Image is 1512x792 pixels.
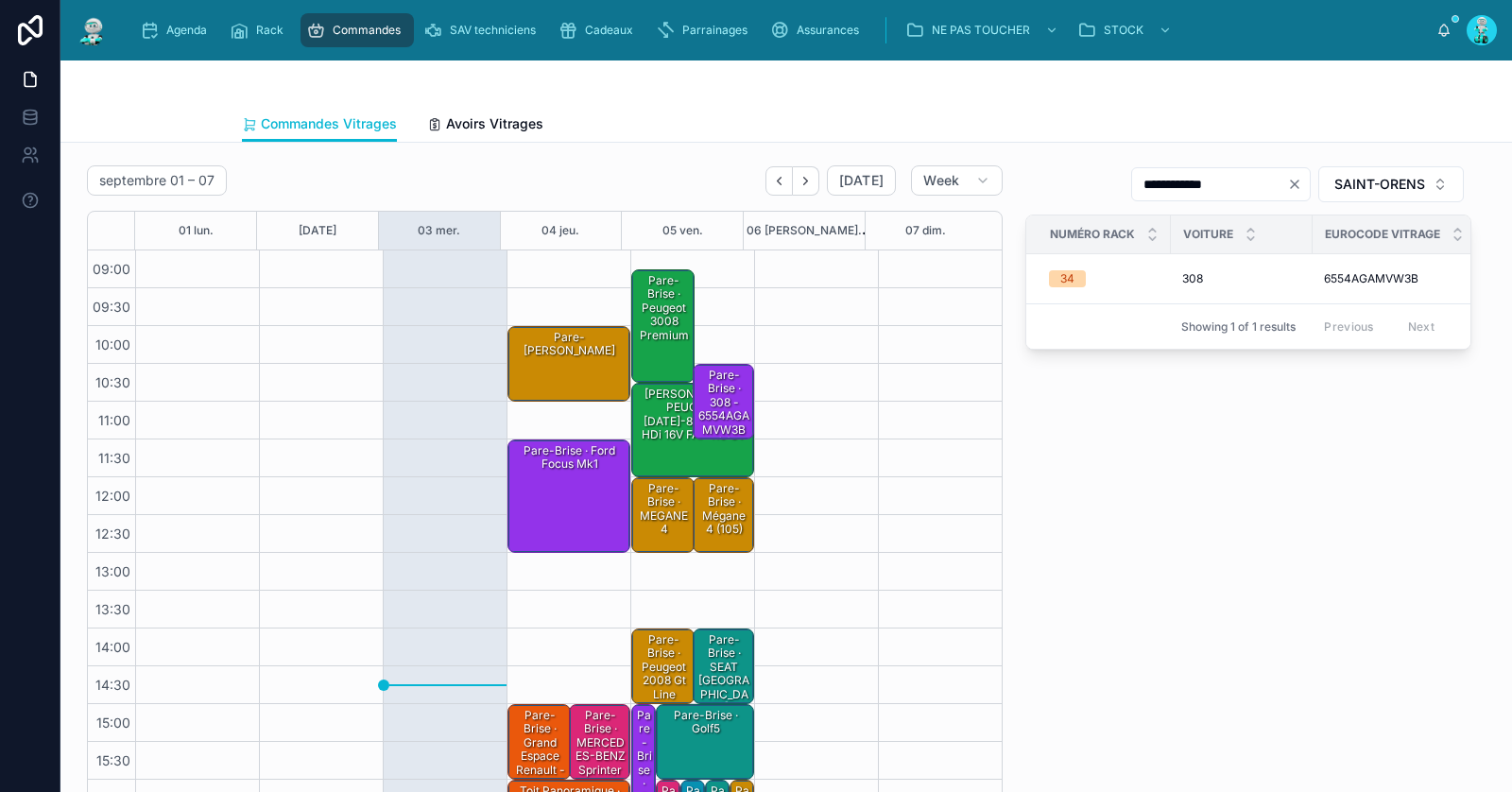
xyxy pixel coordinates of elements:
a: Avoirs Vitrages [427,107,543,145]
span: STOCK [1104,23,1143,38]
span: 09:30 [88,299,135,315]
div: Pare-Brise · MEGANE 4 [632,478,695,552]
div: Pare-[PERSON_NAME] [508,327,629,401]
div: Pare-Brise · Peugeot 3008 premium [635,272,694,344]
span: Avoirs Vitrages [446,114,543,133]
span: 15:00 [92,715,135,731]
div: Pare-Brise · SEAT [GEOGRAPHIC_DATA] - 7614AGSVZ [694,629,753,703]
span: 308 [1182,271,1203,286]
div: Pare-Brise · Mégane 4 (105) [696,480,752,539]
span: 09:00 [88,261,135,277]
button: [DATE] [827,165,896,196]
a: STOCK [1072,13,1181,47]
span: 15:30 [92,752,135,768]
a: 6554AGAMVW3B [1324,271,1465,286]
span: Assurances [797,23,859,38]
button: Next [793,166,819,196]
span: [DATE] [839,172,884,189]
span: Showing 1 of 1 results [1181,319,1296,335]
button: 04 jeu. [541,212,579,250]
a: NE PAS TOUCHER [900,13,1068,47]
span: Commandes [333,23,401,38]
span: 6554AGAMVW3B [1324,271,1418,286]
a: Cadeaux [553,13,646,47]
a: 34 [1049,270,1160,287]
span: 13:00 [91,563,135,579]
button: 06 [PERSON_NAME]. [747,212,862,250]
button: 05 ven. [662,212,703,250]
span: 13:30 [91,601,135,617]
img: App logo [76,15,110,45]
span: Commandes Vitrages [261,114,397,133]
button: 03 mer. [418,212,460,250]
button: Week [911,165,1002,196]
span: Parrainages [682,23,747,38]
div: [PERSON_NAME] · PEUGEOT [DATE]-860-YS 1.6 HDi 16V FAP 110 cv [632,384,753,476]
div: Pare-Brise · 308 - 6554AGAMVW3B (9) [696,367,752,452]
div: Pare-Brise · Golf5 [657,705,753,779]
span: SAINT-ORENS [1334,175,1425,194]
span: Eurocode Vitrage [1325,227,1440,242]
div: 34 [1060,270,1074,287]
button: 07 dim. [905,212,946,250]
button: Clear [1287,177,1310,192]
div: Pare-Brise · Ford focus mk1 [508,440,629,552]
span: Week [923,172,959,189]
a: 308 [1182,271,1301,286]
div: Pare-Brise · Peugeot 3008 premium [632,270,695,382]
a: Commandes [301,13,414,47]
span: Numéro Rack [1050,227,1135,242]
span: 14:30 [91,677,135,693]
span: Agenda [166,23,207,38]
a: Agenda [134,13,220,47]
h2: septembre 01 – 07 [99,171,215,190]
button: 01 lun. [179,212,214,250]
a: Assurances [765,13,872,47]
div: Pare-Brise · 308 - 6554AGAMVW3B (9) [694,365,753,439]
div: Pare-Brise · Grand espace Renault - 7299AGCCHMVZ vin [508,705,571,779]
div: [PERSON_NAME] · PEUGEOT [DATE]-860-YS 1.6 HDi 16V FAP 110 cv [635,386,752,444]
span: Rack [256,23,283,38]
a: SAV techniciens [418,13,549,47]
div: Pare-Brise · Peugeot 2008 gt line [635,631,694,703]
span: 12:00 [91,488,135,504]
span: Voiture [1183,227,1233,242]
div: Pare-Brise · SEAT [GEOGRAPHIC_DATA] - 7614AGSVZ [696,631,752,744]
div: Pare-Brise · Mégane 4 (105) [694,478,753,552]
button: [DATE] [299,212,336,250]
span: 10:30 [91,374,135,390]
a: Rack [224,13,297,47]
div: Pare-Brise · MEGANE 4 [635,480,694,539]
div: Pare-Brise · Golf5 [660,707,752,738]
div: Pare-Brise · Peugeot 2008 gt line [632,629,695,703]
span: 11:30 [94,450,135,466]
button: Back [765,166,793,196]
a: Parrainages [650,13,761,47]
button: Select Button [1318,166,1464,202]
span: 14:00 [91,639,135,655]
div: Pare-Brise · Ford focus mk1 [511,442,628,473]
a: Commandes Vitrages [242,107,397,143]
span: 10:00 [91,336,135,353]
span: NE PAS TOUCHER [932,23,1030,38]
div: Pare-[PERSON_NAME] [511,329,628,360]
span: SAV techniciens [450,23,536,38]
div: Pare-Brise · MERCEDES-BENZ Sprinter DX-137-PH (901-905) 208 CDI 208 CDI 35 2.2 D Fourgon 82cv - 5... [570,705,629,779]
span: 11:00 [94,412,135,428]
span: 12:30 [91,525,135,542]
div: scrollable content [125,9,1436,51]
span: Cadeaux [585,23,633,38]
